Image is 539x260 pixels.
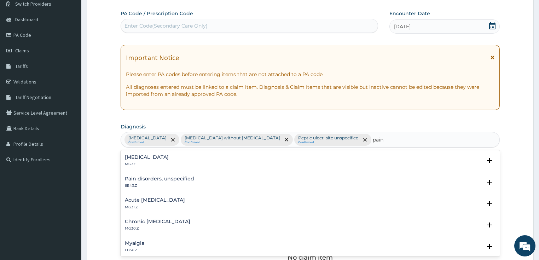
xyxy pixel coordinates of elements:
[125,226,190,231] p: MG30.Z
[125,183,194,188] p: 8E43.Z
[126,54,179,62] h1: Important Notice
[126,83,495,98] p: All diagnoses entered must be linked to a claim item. Diagnosis & Claim Items that are visible bu...
[15,16,38,23] span: Dashboard
[125,162,169,167] p: MG3Z
[362,137,368,143] span: remove selection option
[485,178,494,186] i: open select status
[15,63,28,69] span: Tariffs
[485,221,494,229] i: open select status
[4,180,135,204] textarea: Type your message and hit 'Enter'
[394,23,411,30] span: [DATE]
[485,200,494,208] i: open select status
[15,47,29,54] span: Claims
[37,40,119,49] div: Chat with us now
[125,241,144,246] h4: Myalgia
[298,135,359,141] p: Peptic ulcer, site unspecified
[125,197,185,203] h4: Acute [MEDICAL_DATA]
[298,141,359,144] small: Confirmed
[170,137,176,143] span: remove selection option
[125,205,185,210] p: MG31.Z
[116,4,133,21] div: Minimize live chat window
[125,248,144,253] p: FB56.2
[125,176,194,181] h4: Pain disorders, unspecified
[13,35,29,53] img: d_794563401_company_1708531726252_794563401
[121,10,193,17] label: PA Code / Prescription Code
[485,242,494,251] i: open select status
[128,135,167,141] p: [MEDICAL_DATA]
[125,219,190,224] h4: Chronic [MEDICAL_DATA]
[185,135,280,141] p: [MEDICAL_DATA] without [MEDICAL_DATA]
[121,123,146,130] label: Diagnosis
[389,10,430,17] label: Encounter Date
[185,141,280,144] small: Confirmed
[124,22,208,29] div: Enter Code(Secondary Care Only)
[125,155,169,160] h4: [MEDICAL_DATA]
[485,156,494,165] i: open select status
[15,94,51,100] span: Tariff Negotiation
[283,137,290,143] span: remove selection option
[128,141,167,144] small: Confirmed
[41,82,98,154] span: We're online!
[15,1,51,7] span: Switch Providers
[126,71,495,78] p: Please enter PA codes before entering items that are not attached to a PA code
